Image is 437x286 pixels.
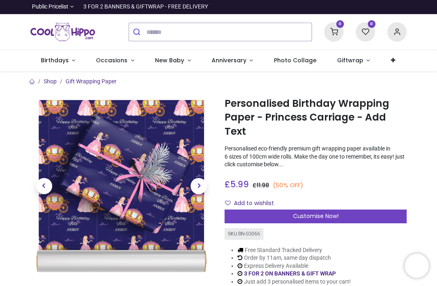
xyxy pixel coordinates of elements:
button: Add to wishlistAdd to wishlist [225,197,281,210]
a: Logo of Cool Hippo [30,21,95,43]
a: 0 [324,28,344,35]
span: Anniversary [212,56,246,64]
i: Add to wishlist [225,200,231,206]
iframe: Brevo live chat [405,254,429,278]
img: BN-03066-04 [30,95,212,277]
a: Public Pricelist [30,3,74,11]
a: New Baby [145,50,202,71]
a: Anniversary [201,50,263,71]
a: Gift Wrapping Paper [66,78,117,85]
span: Public Pricelist [32,3,68,11]
div: 3 FOR 2 BANNERS & GIFTWRAP - FREE DELIVERY [83,3,208,11]
span: Customise Now! [293,212,339,220]
a: Occasions [86,50,145,71]
span: New Baby [155,56,184,64]
h1: Personalised Birthday Wrapping Paper - Princess Carriage - Add Text [225,97,407,138]
span: 5.99 [230,178,249,190]
span: Photo Collage [274,56,316,64]
a: Giftwrap [327,50,380,71]
a: 0 [356,28,375,35]
li: Order by 11am, same day dispatch [238,254,351,262]
span: Next [191,178,207,194]
a: Shop [44,78,57,85]
span: Birthdays [41,56,69,64]
li: Express Delivery Available [238,262,351,270]
small: (50% OFF) [273,181,303,189]
p: Personalised eco-friendly premium gift wrapping paper available in 6 sizes of 100cm wide rolls. M... [225,145,407,169]
a: 3 FOR 2 ON BANNERS & GIFT WRAP [244,270,336,277]
div: SKU: BN-03066 [225,228,263,240]
span: Previous [36,178,52,194]
span: 11.98 [257,181,269,189]
a: Next [185,123,213,250]
sup: 0 [336,20,344,28]
a: Birthdays [30,50,86,71]
span: £ [252,181,269,189]
li: Free Standard Tracked Delivery [238,246,351,254]
span: £ [225,178,249,190]
button: Submit [129,23,146,41]
span: Giftwrap [337,56,363,64]
li: Just add 3 personalised items to your cart! [238,278,351,286]
img: Cool Hippo [30,21,95,43]
span: Occasions [96,56,127,64]
a: Previous [30,123,58,250]
iframe: Customer reviews powered by Trustpilot [237,3,407,11]
sup: 0 [368,20,375,28]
